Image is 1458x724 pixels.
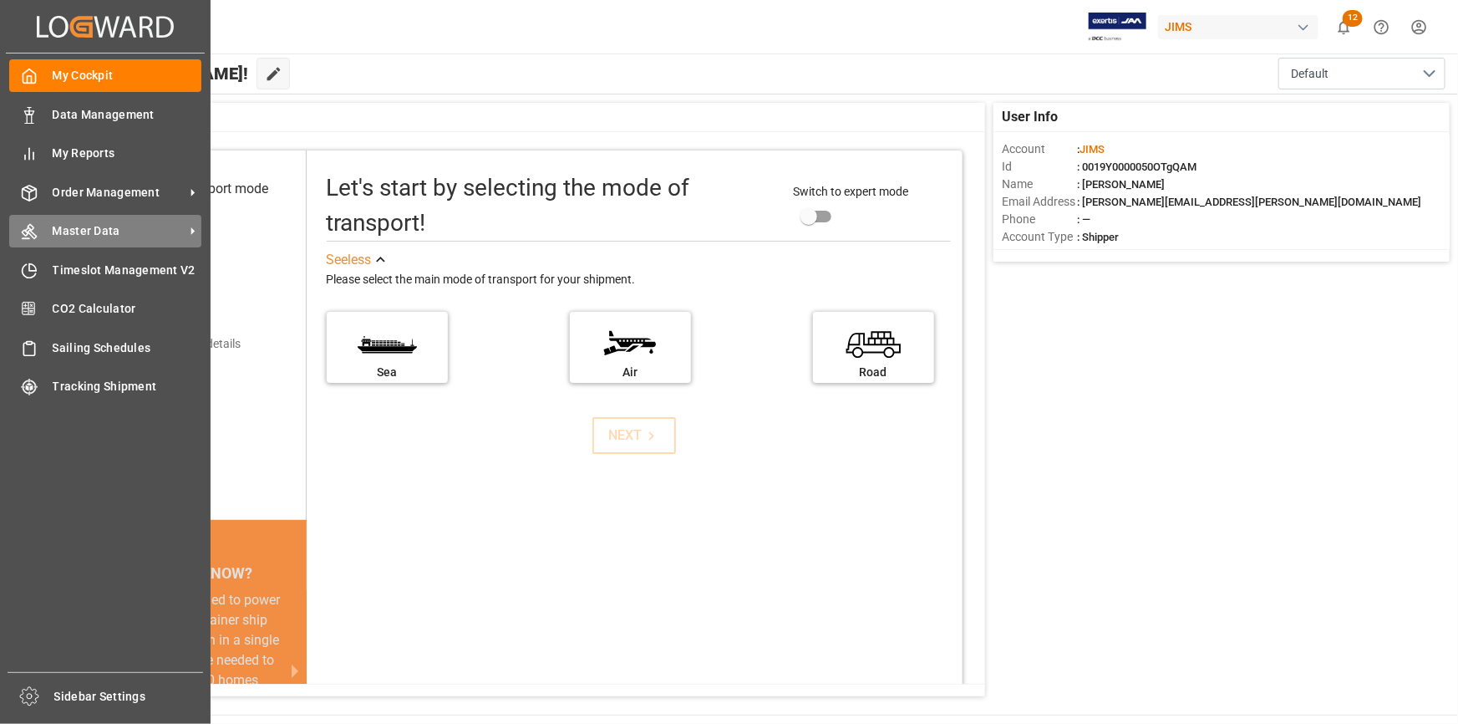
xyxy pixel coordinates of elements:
[1077,143,1105,156] span: :
[1343,10,1363,27] span: 12
[1158,11,1325,43] button: JIMS
[9,59,201,92] a: My Cockpit
[1363,8,1400,46] button: Help Center
[9,331,201,364] a: Sailing Schedules
[793,185,908,198] span: Switch to expert mode
[1002,211,1077,228] span: Phone
[9,98,201,130] a: Data Management
[578,364,683,381] div: Air
[592,417,676,454] button: NEXT
[9,137,201,170] a: My Reports
[1080,143,1105,156] span: JIMS
[53,106,202,124] span: Data Management
[53,67,202,84] span: My Cockpit
[53,184,185,201] span: Order Management
[1002,193,1077,211] span: Email Address
[1077,196,1421,208] span: : [PERSON_NAME][EMAIL_ADDRESS][PERSON_NAME][DOMAIN_NAME]
[609,426,660,446] div: NEXT
[1077,213,1090,226] span: : —
[54,688,204,706] span: Sidebar Settings
[1002,107,1058,127] span: User Info
[327,250,372,270] div: See less
[53,300,202,318] span: CO2 Calculator
[1002,140,1077,158] span: Account
[53,339,202,357] span: Sailing Schedules
[53,262,202,279] span: Timeslot Management V2
[53,145,202,162] span: My Reports
[821,364,926,381] div: Road
[53,378,202,395] span: Tracking Shipment
[53,222,185,240] span: Master Data
[9,293,201,325] a: CO2 Calculator
[1002,176,1077,193] span: Name
[1291,65,1328,83] span: Default
[1089,13,1146,42] img: Exertis%20JAM%20-%20Email%20Logo.jpg_1722504956.jpg
[1077,178,1165,191] span: : [PERSON_NAME]
[136,335,241,353] div: Add shipping details
[1158,15,1318,39] div: JIMS
[1325,8,1363,46] button: show 12 new notifications
[1002,228,1077,246] span: Account Type
[1077,161,1196,173] span: : 0019Y0000050OTgQAM
[327,270,951,290] div: Please select the main mode of transport for your shipment.
[1077,231,1119,243] span: : Shipper
[1002,158,1077,176] span: Id
[335,364,439,381] div: Sea
[1278,58,1445,89] button: open menu
[9,370,201,403] a: Tracking Shipment
[9,253,201,286] a: Timeslot Management V2
[327,171,777,241] div: Let's start by selecting the mode of transport!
